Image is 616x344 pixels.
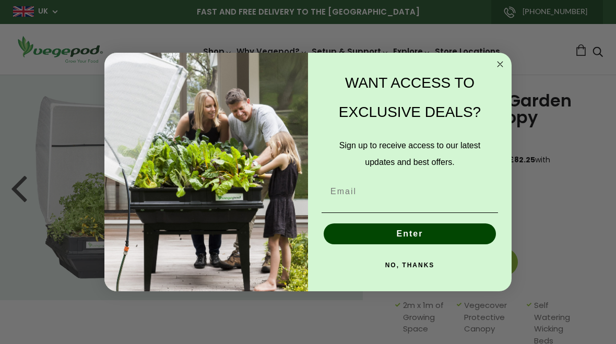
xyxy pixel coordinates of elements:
[339,75,481,120] span: WANT ACCESS TO EXCLUSIVE DEALS?
[339,141,480,167] span: Sign up to receive access to our latest updates and best offers.
[322,181,498,202] input: Email
[322,255,498,276] button: NO, THANKS
[322,212,498,213] img: underline
[324,223,496,244] button: Enter
[104,53,308,291] img: e9d03583-1bb1-490f-ad29-36751b3212ff.jpeg
[494,58,506,70] button: Close dialog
